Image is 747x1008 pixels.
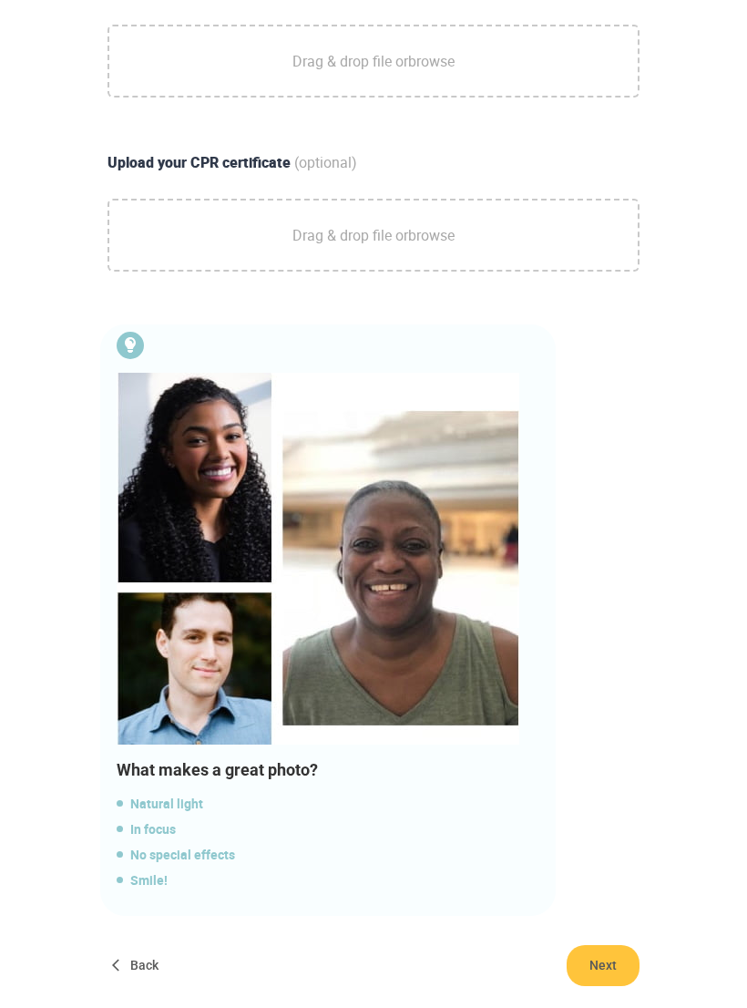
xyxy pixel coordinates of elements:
span: Drag & drop file or [292,38,455,84]
span: No special effects [117,844,547,866]
img: Bulb [117,373,519,745]
button: Back [107,945,166,986]
div: What makes a great photo? [117,758,547,782]
a: browse [408,51,455,71]
span: Next [585,945,621,986]
button: Next [567,945,640,986]
span: Smile! [117,869,547,891]
span: Natural light [117,793,547,815]
span: (optional) [294,152,357,172]
img: Bulb [117,332,144,359]
span: In focus [117,818,547,840]
a: browse [408,225,455,245]
span: Drag & drop file or [292,212,455,258]
div: Upload your CPR certificate [100,152,647,173]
